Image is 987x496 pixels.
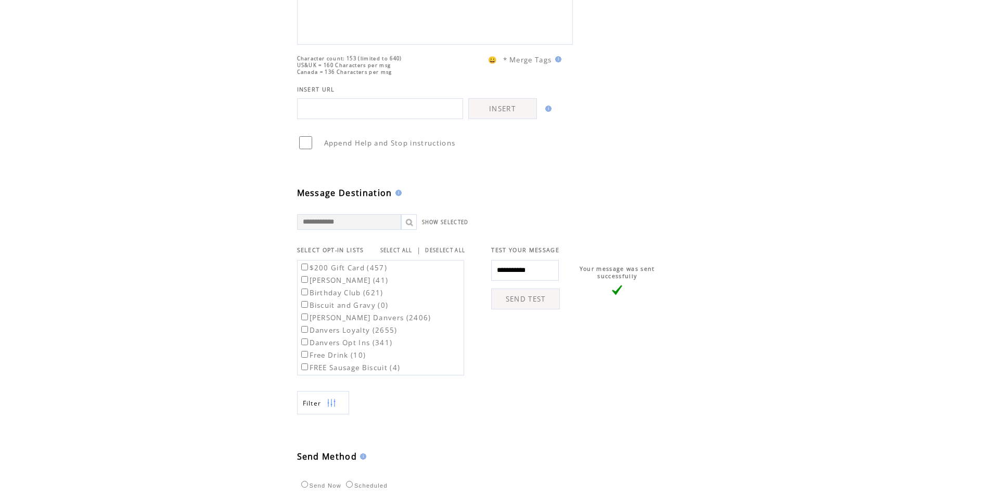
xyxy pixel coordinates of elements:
input: [PERSON_NAME] (41) [301,276,308,283]
label: Send Now [299,482,341,489]
span: Canada = 136 Characters per msg [297,69,392,75]
input: [PERSON_NAME] Danvers (2406) [301,314,308,320]
label: Danvers Opt Ins (341) [299,338,393,347]
a: SHOW SELECTED [422,219,469,226]
span: Append Help and Stop instructions [324,138,456,148]
img: vLarge.png [612,285,622,295]
a: SEND TEST [491,289,560,309]
input: $200 Gift Card (457) [301,264,308,270]
label: Danvers Loyalty (2655) [299,325,398,335]
label: FREE Sausage Biscuit (4) [299,363,401,372]
img: help.gif [392,190,402,196]
a: Filter [297,391,349,414]
input: Birthday Club (621) [301,289,308,295]
input: Biscuit and Gravy (0) [301,301,308,308]
label: Scheduled [343,482,388,489]
span: US&UK = 160 Characters per msg [297,62,391,69]
span: * Merge Tags [503,55,552,64]
label: Free Drink (10) [299,350,366,360]
a: DESELECT ALL [425,247,465,254]
span: | [417,245,421,255]
input: Danvers Loyalty (2655) [301,326,308,333]
span: 😀 [488,55,497,64]
input: Send Now [301,481,308,488]
span: Your message was sent successfully [580,265,655,280]
span: Character count: 153 (limited to 640) [297,55,402,62]
input: Free Drink (10) [301,351,308,358]
img: help.gif [552,56,561,62]
img: help.gif [357,453,366,460]
span: TEST YOUR MESSAGE [491,246,559,254]
img: filters.png [327,391,336,415]
label: $200 Gift Card (457) [299,263,388,272]
span: SELECT OPT-IN LISTS [297,246,364,254]
label: [PERSON_NAME] (41) [299,276,389,285]
span: Show filters [303,399,322,408]
input: Danvers Opt Ins (341) [301,338,308,345]
span: Message Destination [297,187,392,199]
a: INSERT [468,98,537,119]
input: FREE Sausage Biscuit (4) [301,363,308,370]
label: Biscuit and Gravy (0) [299,301,389,310]
input: Scheduled [346,481,353,488]
span: INSERT URL [297,86,335,93]
label: [PERSON_NAME] Danvers (2406) [299,313,431,322]
label: Birthday Club (621) [299,288,383,297]
span: Send Method [297,451,357,462]
a: SELECT ALL [380,247,413,254]
img: help.gif [542,106,552,112]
